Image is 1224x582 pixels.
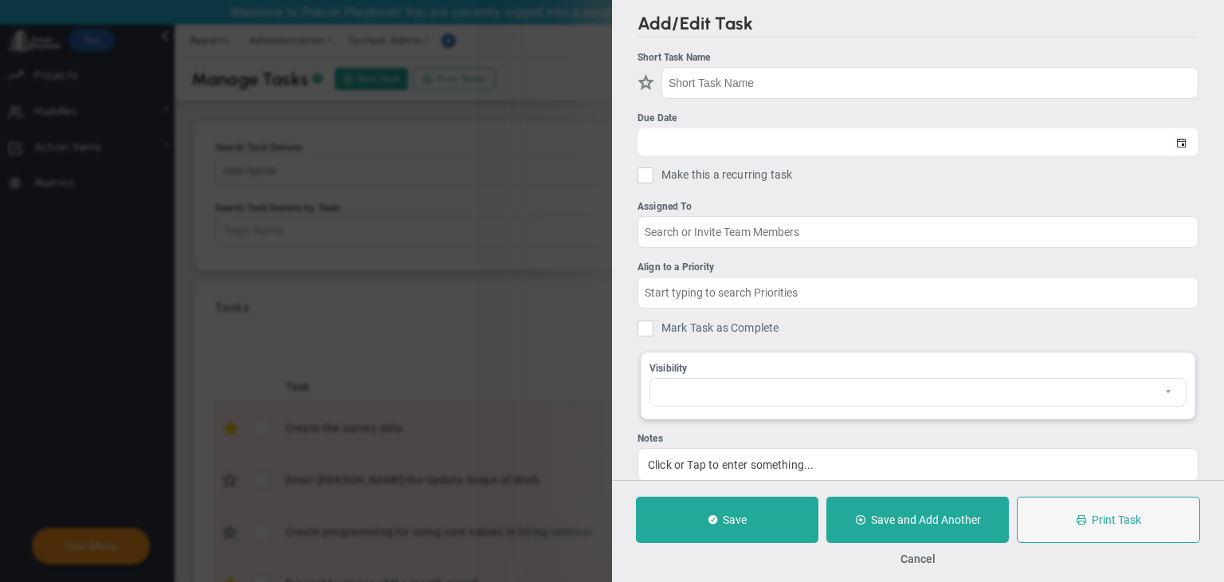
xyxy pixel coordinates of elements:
span: Print Task [1092,513,1141,526]
div: Notes [637,431,1195,446]
span: Make this a recurring task [661,167,792,187]
input: Search or Invite Team Members [637,216,1198,248]
button: Print Task [1017,497,1200,543]
button: Save and Add Another [826,497,1009,543]
div: Due Date [637,111,1195,126]
span: Mark Task as Complete [661,320,1198,340]
h2: Add/Edit Task [637,13,1198,37]
div: Align to a Priority [637,260,1195,275]
div: Click or Tap to enter something... [637,448,1198,482]
span: select [1159,379,1186,406]
span: select [1171,128,1198,156]
div: Assigned To [637,199,1195,214]
input: Short Task Name [661,67,1198,99]
span: Save and Add Another [871,513,981,526]
div: Visibility [649,361,1183,376]
button: Cancel [900,553,936,565]
input: Start typing to search Priorities [637,277,1198,309]
button: Save [636,497,818,543]
div: Short Task Name [637,50,1195,65]
span: Save [723,513,747,526]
